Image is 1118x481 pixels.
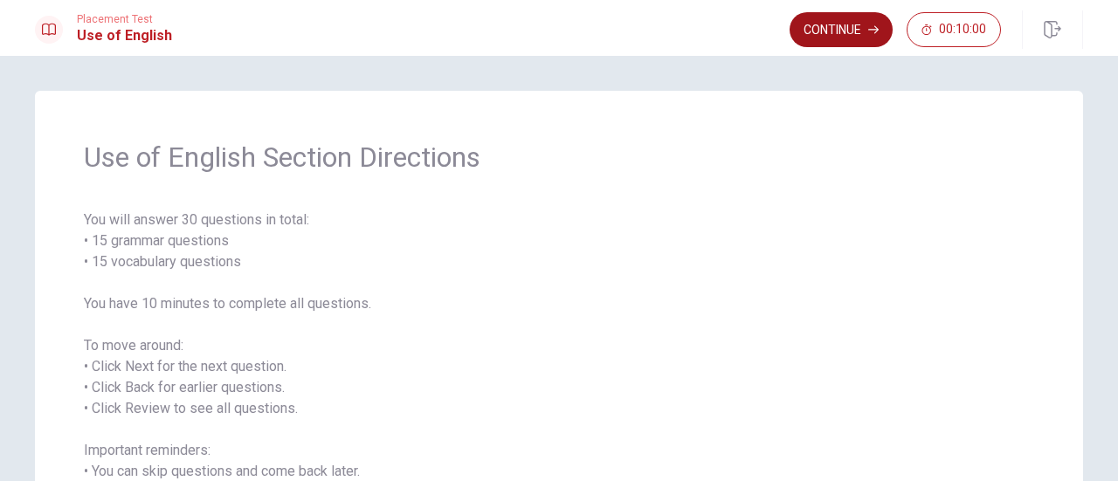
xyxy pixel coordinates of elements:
[907,12,1001,47] button: 00:10:00
[939,23,986,37] span: 00:10:00
[77,13,172,25] span: Placement Test
[84,140,1034,175] span: Use of English Section Directions
[790,12,893,47] button: Continue
[77,25,172,46] h1: Use of English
